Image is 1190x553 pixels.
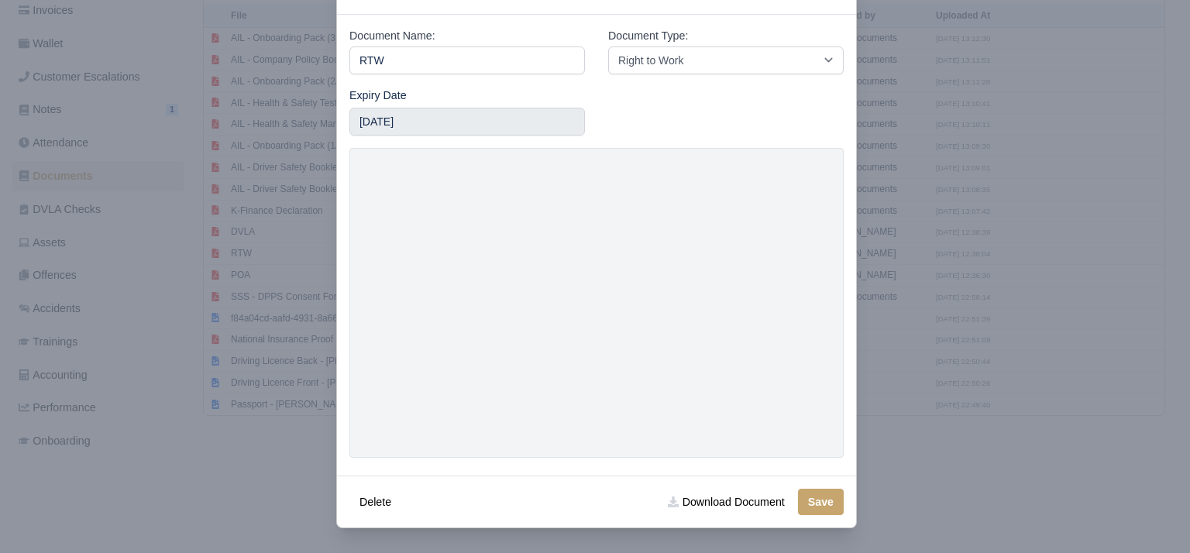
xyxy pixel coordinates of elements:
[1113,479,1190,553] iframe: Chat Widget
[658,489,794,515] a: Download Document
[349,87,407,105] label: Expiry Date
[798,489,844,515] button: Save
[608,27,688,45] label: Document Type:
[349,27,435,45] label: Document Name:
[349,489,401,515] button: Delete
